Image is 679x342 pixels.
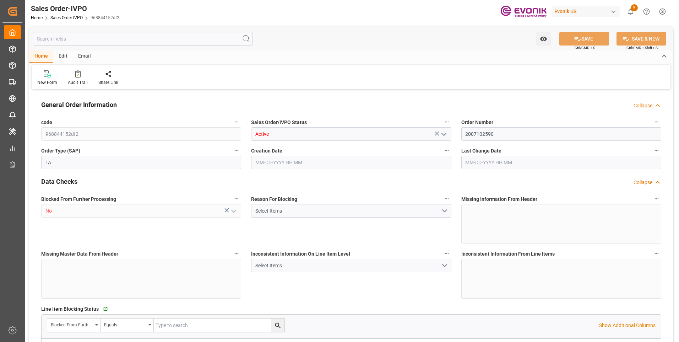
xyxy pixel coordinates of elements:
[623,4,639,20] button: show 9 new notifications
[255,262,441,269] div: Select Items
[442,249,451,258] button: Inconsistent Information On Line Item Level
[29,50,53,63] div: Home
[461,196,537,203] span: Missing Information From Header
[232,117,241,127] button: code
[41,177,77,186] h2: Data Checks
[41,305,99,313] span: Line Item Blocking Status
[652,146,661,155] button: Last Change Date
[104,320,146,328] div: Equals
[251,204,451,218] button: open menu
[33,32,253,46] input: Search Fields
[461,119,493,126] span: Order Number
[536,32,551,46] button: open menu
[47,319,101,332] button: open menu
[500,5,547,18] img: Evonik-brand-mark-Deep-Purple-RGB.jpeg_1700498283.jpeg
[438,129,449,140] button: open menu
[41,250,118,258] span: Missing Master Data From Header
[639,4,654,20] button: Help Center
[652,249,661,258] button: Inconsistent Information From Line Items
[634,179,652,186] div: Collapse
[442,194,451,203] button: Reason For Blocking
[442,117,451,127] button: Sales Order/IVPO Status
[631,4,638,11] span: 9
[98,79,118,86] div: Share Link
[251,147,282,155] span: Creation Date
[41,100,117,109] h2: General Order Information
[461,250,555,258] span: Inconsistent Information From Line Items
[251,259,451,272] button: open menu
[652,194,661,203] button: Missing Information From Header
[251,196,297,203] span: Reason For Blocking
[41,147,80,155] span: Order Type (SAP)
[51,320,93,328] div: Blocked From Further Processing
[154,319,284,332] input: Type to search
[626,45,658,50] span: Ctrl/CMD + Shift + S
[461,156,661,169] input: MM-DD-YYYY HH:MM
[232,146,241,155] button: Order Type (SAP)
[461,147,501,155] span: Last Change Date
[228,205,239,217] button: open menu
[634,102,652,109] div: Collapse
[442,146,451,155] button: Creation Date
[616,32,666,46] button: SAVE & NEW
[559,32,609,46] button: SAVE
[251,119,307,126] span: Sales Order/IVPO Status
[31,3,119,14] div: Sales Order-IVPO
[50,15,83,20] a: Sales Order-IVPO
[68,79,88,86] div: Audit Trail
[255,207,441,215] div: Select Items
[41,119,52,126] span: code
[575,45,595,50] span: Ctrl/CMD + S
[652,117,661,127] button: Order Number
[41,196,116,203] span: Blocked From Further Processing
[101,319,154,332] button: open menu
[53,50,73,63] div: Edit
[232,249,241,258] button: Missing Master Data From Header
[251,250,350,258] span: Inconsistent Information On Line Item Level
[552,5,623,18] button: Evonik US
[599,322,656,329] p: Show Additional Columns
[37,79,57,86] div: New Form
[73,50,96,63] div: Email
[552,6,620,17] div: Evonik US
[31,15,43,20] a: Home
[271,319,284,332] button: search button
[251,156,451,169] input: MM-DD-YYYY HH:MM
[232,194,241,203] button: Blocked From Further Processing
